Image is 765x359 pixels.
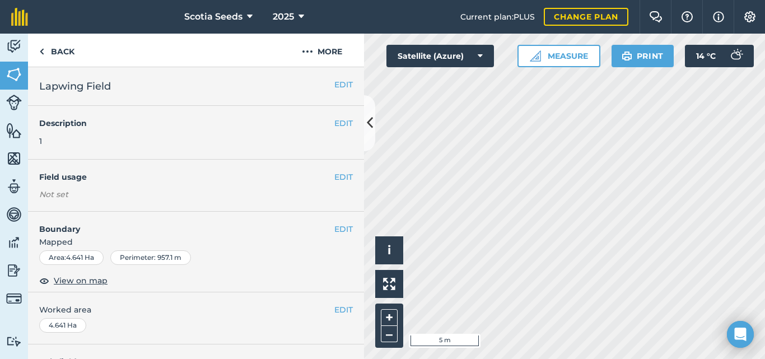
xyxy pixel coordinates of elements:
[517,45,600,67] button: Measure
[530,50,541,62] img: Ruler icon
[6,234,22,251] img: svg+xml;base64,PD94bWwgdmVyc2lvbj0iMS4wIiBlbmNvZGluZz0idXRmLTgiPz4KPCEtLSBHZW5lcmF0b3I6IEFkb2JlIE...
[280,34,364,67] button: More
[460,11,535,23] span: Current plan : PLUS
[743,11,757,22] img: A cog icon
[334,304,353,316] button: EDIT
[388,243,391,257] span: i
[110,250,191,265] div: Perimeter : 957.1 m
[28,34,86,67] a: Back
[39,250,104,265] div: Area : 4.641 Ha
[6,206,22,223] img: svg+xml;base64,PD94bWwgdmVyc2lvbj0iMS4wIiBlbmNvZGluZz0idXRmLTgiPz4KPCEtLSBHZW5lcmF0b3I6IEFkb2JlIE...
[39,171,334,183] h4: Field usage
[6,178,22,195] img: svg+xml;base64,PD94bWwgdmVyc2lvbj0iMS4wIiBlbmNvZGluZz0idXRmLTgiPz4KPCEtLSBHZW5lcmF0b3I6IEFkb2JlIE...
[544,8,628,26] a: Change plan
[6,122,22,139] img: svg+xml;base64,PHN2ZyB4bWxucz0iaHR0cDovL3d3dy53My5vcmcvMjAwMC9zdmciIHdpZHRoPSI1NiIgaGVpZ2h0PSI2MC...
[334,117,353,129] button: EDIT
[39,117,353,129] h4: Description
[381,309,398,326] button: +
[334,223,353,235] button: EDIT
[649,11,663,22] img: Two speech bubbles overlapping with the left bubble in the forefront
[6,95,22,110] img: svg+xml;base64,PD94bWwgdmVyc2lvbj0iMS4wIiBlbmNvZGluZz0idXRmLTgiPz4KPCEtLSBHZW5lcmF0b3I6IEFkb2JlIE...
[334,78,353,91] button: EDIT
[612,45,674,67] button: Print
[622,49,632,63] img: svg+xml;base64,PHN2ZyB4bWxucz0iaHR0cDovL3d3dy53My5vcmcvMjAwMC9zdmciIHdpZHRoPSIxOSIgaGVpZ2h0PSIyNC...
[39,45,44,58] img: svg+xml;base64,PHN2ZyB4bWxucz0iaHR0cDovL3d3dy53My5vcmcvMjAwMC9zdmciIHdpZHRoPSI5IiBoZWlnaHQ9IjI0Ii...
[39,78,111,94] span: Lapwing Field
[54,274,108,287] span: View on map
[28,212,334,235] h4: Boundary
[39,274,49,287] img: svg+xml;base64,PHN2ZyB4bWxucz0iaHR0cDovL3d3dy53My5vcmcvMjAwMC9zdmciIHdpZHRoPSIxOCIgaGVpZ2h0PSIyNC...
[383,278,395,290] img: Four arrows, one pointing top left, one top right, one bottom right and the last bottom left
[39,189,353,200] div: Not set
[334,171,353,183] button: EDIT
[11,8,28,26] img: fieldmargin Logo
[6,38,22,55] img: svg+xml;base64,PD94bWwgdmVyc2lvbj0iMS4wIiBlbmNvZGluZz0idXRmLTgiPz4KPCEtLSBHZW5lcmF0b3I6IEFkb2JlIE...
[28,236,364,248] span: Mapped
[381,326,398,342] button: –
[375,236,403,264] button: i
[6,150,22,167] img: svg+xml;base64,PHN2ZyB4bWxucz0iaHR0cDovL3d3dy53My5vcmcvMjAwMC9zdmciIHdpZHRoPSI1NiIgaGVpZ2h0PSI2MC...
[6,66,22,83] img: svg+xml;base64,PHN2ZyB4bWxucz0iaHR0cDovL3d3dy53My5vcmcvMjAwMC9zdmciIHdpZHRoPSI1NiIgaGVpZ2h0PSI2MC...
[6,262,22,279] img: svg+xml;base64,PD94bWwgdmVyc2lvbj0iMS4wIiBlbmNvZGluZz0idXRmLTgiPz4KPCEtLSBHZW5lcmF0b3I6IEFkb2JlIE...
[39,304,353,316] span: Worked area
[725,45,747,67] img: svg+xml;base64,PD94bWwgdmVyc2lvbj0iMS4wIiBlbmNvZGluZz0idXRmLTgiPz4KPCEtLSBHZW5lcmF0b3I6IEFkb2JlIE...
[6,336,22,347] img: svg+xml;base64,PD94bWwgdmVyc2lvbj0iMS4wIiBlbmNvZGluZz0idXRmLTgiPz4KPCEtLSBHZW5lcmF0b3I6IEFkb2JlIE...
[184,10,242,24] span: Scotia Seeds
[727,321,754,348] div: Open Intercom Messenger
[680,11,694,22] img: A question mark icon
[685,45,754,67] button: 14 °C
[273,10,294,24] span: 2025
[696,45,716,67] span: 14 ° C
[386,45,494,67] button: Satellite (Azure)
[39,318,86,333] div: 4.641 Ha
[39,274,108,287] button: View on map
[6,291,22,306] img: svg+xml;base64,PD94bWwgdmVyc2lvbj0iMS4wIiBlbmNvZGluZz0idXRmLTgiPz4KPCEtLSBHZW5lcmF0b3I6IEFkb2JlIE...
[39,136,42,146] span: 1
[302,45,313,58] img: svg+xml;base64,PHN2ZyB4bWxucz0iaHR0cDovL3d3dy53My5vcmcvMjAwMC9zdmciIHdpZHRoPSIyMCIgaGVpZ2h0PSIyNC...
[713,10,724,24] img: svg+xml;base64,PHN2ZyB4bWxucz0iaHR0cDovL3d3dy53My5vcmcvMjAwMC9zdmciIHdpZHRoPSIxNyIgaGVpZ2h0PSIxNy...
